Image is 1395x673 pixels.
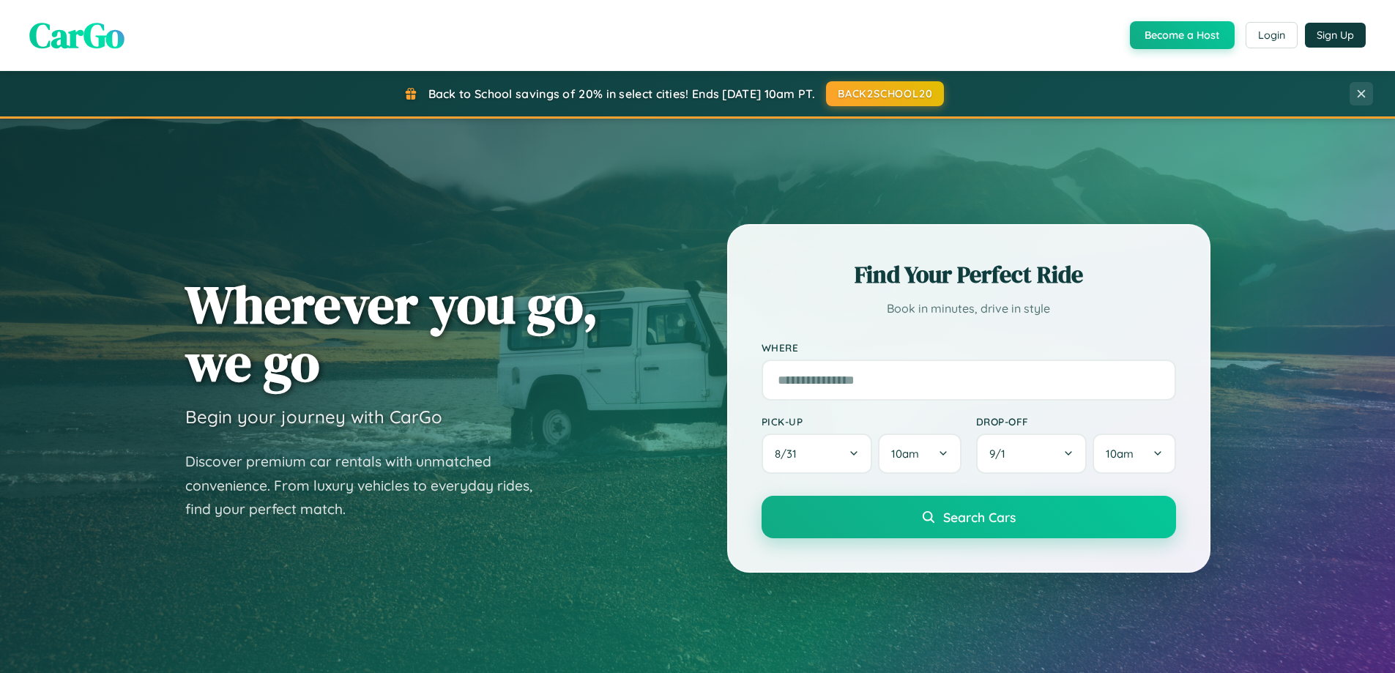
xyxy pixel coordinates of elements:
button: Become a Host [1130,21,1235,49]
label: Drop-off [976,415,1176,428]
button: 10am [1093,434,1175,474]
p: Book in minutes, drive in style [762,298,1176,319]
label: Pick-up [762,415,961,428]
p: Discover premium car rentals with unmatched convenience. From luxury vehicles to everyday rides, ... [185,450,551,521]
label: Where [762,341,1176,354]
button: 9/1 [976,434,1087,474]
span: Back to School savings of 20% in select cities! Ends [DATE] 10am PT. [428,86,815,101]
button: 10am [878,434,961,474]
button: BACK2SCHOOL20 [826,81,944,106]
h2: Find Your Perfect Ride [762,259,1176,291]
button: Sign Up [1305,23,1366,48]
span: 9 / 1 [989,447,1013,461]
span: CarGo [29,11,124,59]
span: Search Cars [943,509,1016,525]
button: Login [1246,22,1298,48]
span: 8 / 31 [775,447,804,461]
span: 10am [891,447,919,461]
h3: Begin your journey with CarGo [185,406,442,428]
button: 8/31 [762,434,873,474]
h1: Wherever you go, we go [185,275,598,391]
button: Search Cars [762,496,1176,538]
span: 10am [1106,447,1134,461]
